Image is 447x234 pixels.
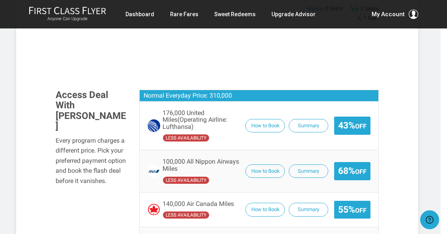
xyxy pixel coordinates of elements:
span: My Account [372,9,405,19]
button: Summary [289,164,328,178]
span: Air Canada has undefined availability seats availability compared to the operating carrier. [163,211,209,219]
small: Off [355,168,367,175]
button: How to Book [245,203,285,217]
a: Upgrade Advisor [271,7,316,21]
button: How to Book [245,164,285,178]
h3: Normal Everyday Price: 310,000 [140,90,378,102]
a: Rare Fares [170,7,198,21]
small: Off [355,207,367,214]
div: Every program charges a different price. Pick your preferred payment option and book the flash de... [56,136,127,186]
h3: Access Deal With [PERSON_NAME] [56,90,127,132]
span: 68% [338,166,367,176]
span: 55% [338,205,367,215]
small: Off [355,123,367,130]
a: Sweet Redeems [214,7,256,21]
span: United has undefined availability seats availability compared to the operating carrier. [163,134,209,142]
span: (Operating Airline: Lufthansa) [163,116,227,130]
span: 100,000 All Nippon Airways Miles [163,158,241,172]
span: 43% [338,121,367,130]
small: Anyone Can Upgrade [29,16,106,22]
a: Dashboard [125,7,154,21]
span: 176,000 United Miles [163,109,241,130]
button: How to Book [245,119,285,133]
img: First Class Flyer [29,6,106,15]
span: 140,000 Air Canada Miles [163,200,234,208]
button: Summary [289,203,328,217]
button: Summary [289,119,328,133]
button: My Account [372,9,418,19]
iframe: Opens a widget where you can find more information [420,210,439,230]
span: All Nippon Airways has undefined availability seats availability compared to the operating carrier. [163,176,209,184]
a: First Class FlyerAnyone Can Upgrade [29,6,106,22]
